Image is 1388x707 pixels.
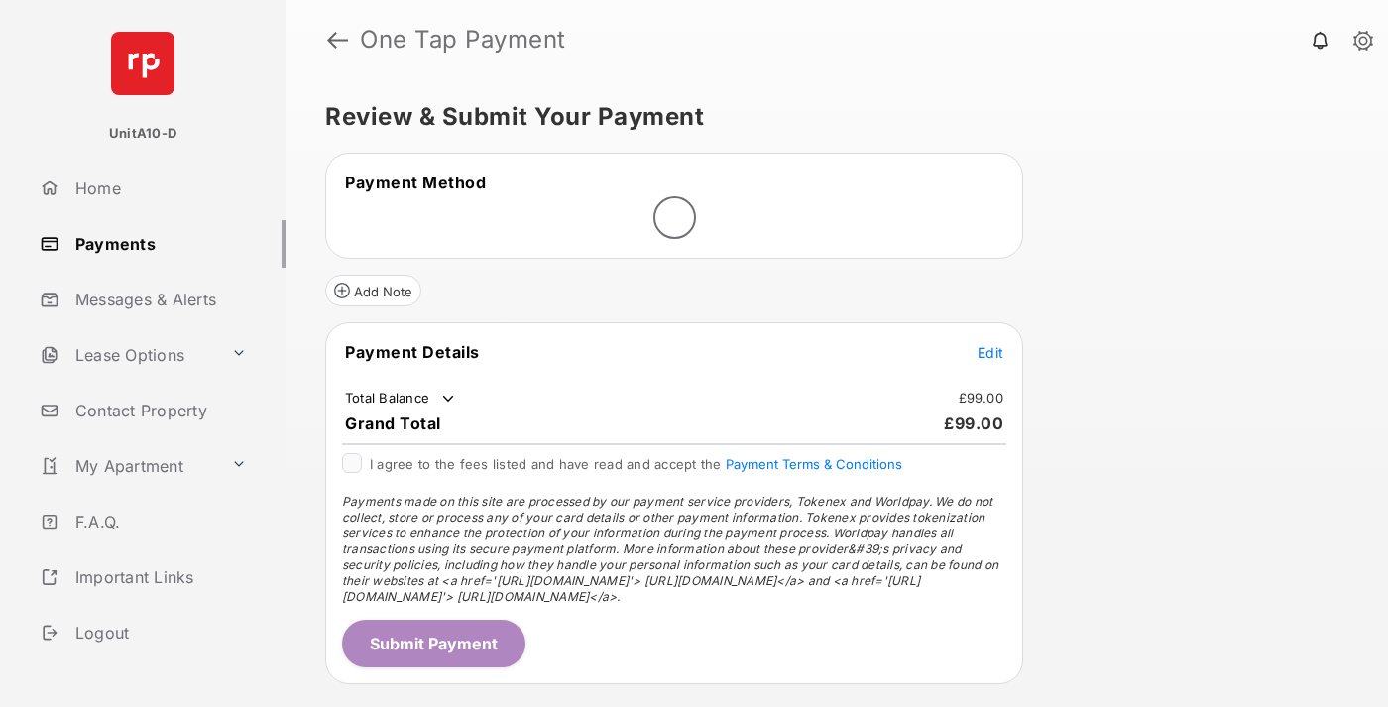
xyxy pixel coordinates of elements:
span: Payment Details [345,342,480,362]
strong: One Tap Payment [360,28,566,52]
button: Add Note [325,275,421,306]
span: £99.00 [944,413,1003,433]
img: svg+xml;base64,PHN2ZyB4bWxucz0iaHR0cDovL3d3dy53My5vcmcvMjAwMC9zdmciIHdpZHRoPSI2NCIgaGVpZ2h0PSI2NC... [111,32,174,95]
span: Payment Method [345,173,486,192]
a: Lease Options [32,331,223,379]
a: F.A.Q. [32,498,286,545]
a: Logout [32,609,286,656]
a: Contact Property [32,387,286,434]
a: Important Links [32,553,255,601]
a: Messages & Alerts [32,276,286,323]
td: Total Balance [344,389,458,409]
td: £99.00 [958,389,1005,407]
a: Home [32,165,286,212]
span: Grand Total [345,413,441,433]
button: I agree to the fees listed and have read and accept the [726,456,902,472]
span: Payments made on this site are processed by our payment service providers, Tokenex and Worldpay. ... [342,494,998,604]
p: UnitA10-D [109,124,176,144]
button: Submit Payment [342,620,525,667]
span: I agree to the fees listed and have read and accept the [370,456,902,472]
span: Edit [978,344,1003,361]
button: Edit [978,342,1003,362]
h5: Review & Submit Your Payment [325,105,1332,129]
a: Payments [32,220,286,268]
a: My Apartment [32,442,223,490]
